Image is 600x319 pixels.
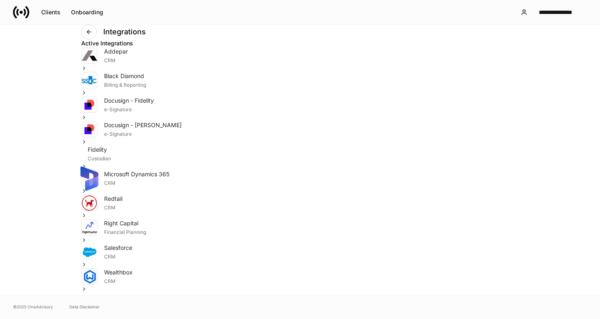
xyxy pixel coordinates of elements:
div: Docusign - Fidelity [104,97,519,105]
div: Right Capital [104,219,519,227]
div: Black Diamond [104,72,519,80]
div: CRM [104,252,519,260]
div: CRM [104,178,519,186]
span: © 2025 OneAdvisory [13,303,53,310]
button: Onboarding [66,6,109,19]
div: Onboarding [71,9,103,15]
button: Clients [36,6,66,19]
div: CRM [104,276,519,285]
div: Inactive Integrations [81,293,480,301]
div: e-Signature [104,129,519,137]
div: Salesforce [104,244,519,252]
img: sIOyOZvWb5kUEAwh5D03bPzsWHrUXBSdsWHDhg8Ma8+nBQBvlija69eFAv+snJUCyn8AqO+ElBnIpgMAAAAASUVORK5CYII= [76,165,103,192]
div: CRM [104,203,519,211]
div: Clients [41,9,60,15]
div: Fidelity [88,146,519,154]
div: Financial Planning [104,227,519,236]
h4: Integrations [103,27,146,37]
a: Data Disclaimer [69,303,100,310]
div: e-Signature [104,105,519,113]
div: Redtail [104,195,519,203]
h5: Active Integrations [81,39,519,47]
div: Custodian [88,154,519,162]
div: Addepar [104,47,519,56]
div: Wealthbox [104,268,519,276]
div: CRM [104,56,519,64]
div: Microsoft Dynamics 365 [104,170,519,178]
div: Docusign - [PERSON_NAME] [104,121,519,129]
div: Billing & Reporting [104,80,519,88]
